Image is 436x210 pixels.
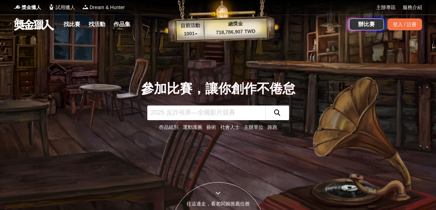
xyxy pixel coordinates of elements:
a: 主辦單位 [244,124,263,130]
div: 參加比賽，讓你創作不倦怠 [141,79,295,99]
div: 往這邊走，看老闆娘推薦任務 [172,200,265,208]
span: Dream & Hunter [90,4,125,11]
a: 服務介紹 [403,4,422,11]
p: 目前活動 [176,22,204,30]
a: 運動護腕 [183,124,202,130]
img: Logo [14,3,21,10]
a: 作品集 [111,20,133,29]
p: 總獎金 [204,19,267,29]
a: 藝術 [206,124,216,130]
a: 辦比賽 [349,18,384,30]
p: 1001 ▴ [176,30,205,38]
a: 找活動 [86,20,108,29]
a: 找比賽 [61,20,83,29]
span: 獎金獵人 [22,4,41,11]
input: 2025 反詐視界—全國影片競賽 [147,106,265,120]
a: Logo試用獵人 [48,4,75,11]
a: 路跑 [268,124,277,130]
a: 作品組別 [159,124,179,130]
div: 登入 / 註冊 [387,18,422,30]
p: 718,786,907 TWD [204,27,267,37]
img: Logo [48,3,55,10]
a: LogoDream & Hunter [82,4,125,11]
span: 試用獵人 [56,4,75,11]
img: Logo [82,3,89,10]
a: 主辦專區 [376,4,396,11]
a: Logo獎金獵人 [14,4,41,11]
a: 社會人士 [220,124,240,130]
